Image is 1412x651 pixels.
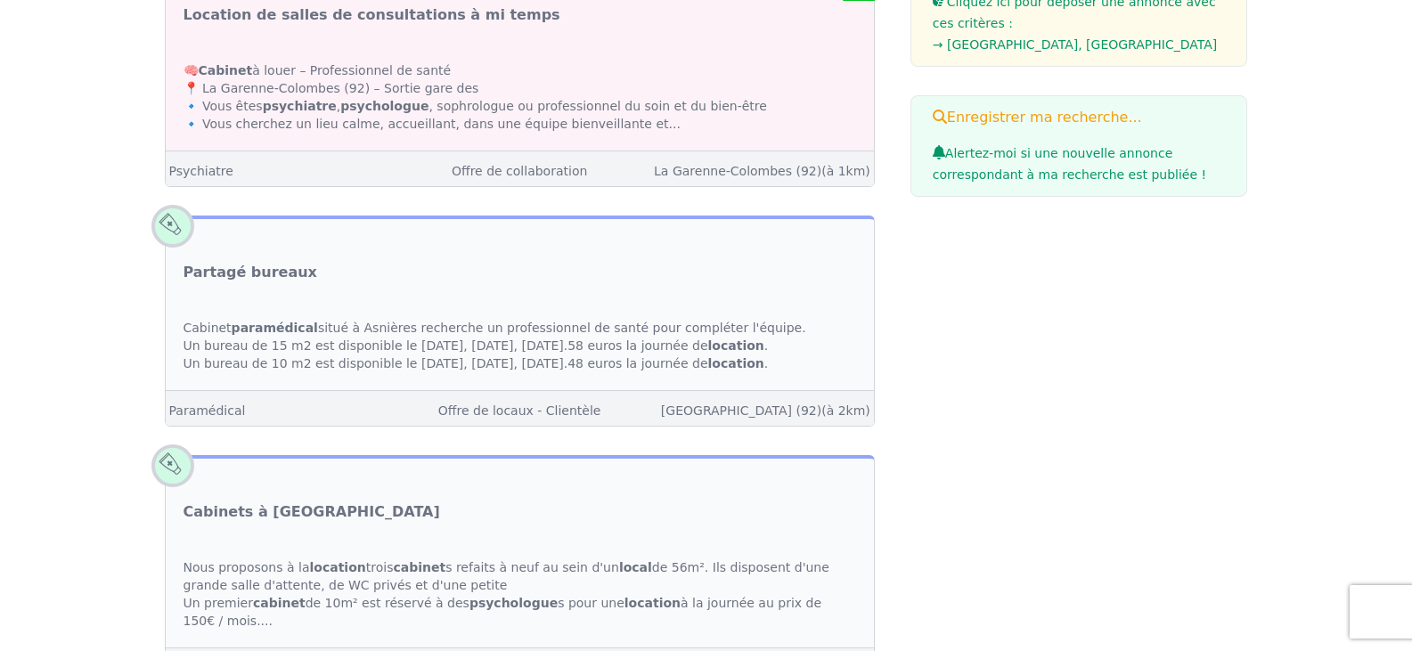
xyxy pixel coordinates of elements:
[933,146,1206,182] span: Alertez-moi si une nouvelle annonce correspondant à ma recherche est publiée !
[184,4,560,26] a: Location de salles de consultations à mi temps
[169,164,233,178] a: Psychiatre
[166,44,874,151] div: 🧠 à louer – Professionnel de santé 📍 La Garenne-Colombes (92) – Sortie gare des 🔹 Vous êtes , , s...
[169,403,246,418] a: Paramédical
[263,99,337,113] strong: psychiatre
[619,560,652,574] strong: local
[821,403,870,418] span: (à 2km)
[199,63,253,77] strong: Cabinet
[393,560,445,574] strong: cabinet
[821,164,870,178] span: (à 1km)
[624,596,681,610] strong: location
[438,403,601,418] a: Offre de locaux - Clientèle
[708,356,764,370] strong: location
[933,34,1226,55] li: → [GEOGRAPHIC_DATA], [GEOGRAPHIC_DATA]
[469,596,558,610] strong: psychologue
[184,501,440,523] a: Cabinets à [GEOGRAPHIC_DATA]
[933,107,1226,128] h3: Enregistrer ma recherche...
[232,321,318,335] strong: paramédical
[340,99,428,113] strong: psychologue
[661,403,870,418] a: [GEOGRAPHIC_DATA] (92)(à 2km)
[309,560,365,574] strong: location
[184,262,317,283] a: Partagé bureaux
[253,596,306,610] strong: cabinet
[166,541,874,647] div: Nous proposons à la trois s refaits à neuf au sein d'un de 56m². Ils disposent d'une grande salle...
[166,301,874,390] div: Cabinet situé à Asnières recherche un professionnel de santé pour compléter l'équipe. Un bureau d...
[708,338,764,353] strong: location
[654,164,870,178] a: La Garenne-Colombes (92)(à 1km)
[452,164,587,178] a: Offre de collaboration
